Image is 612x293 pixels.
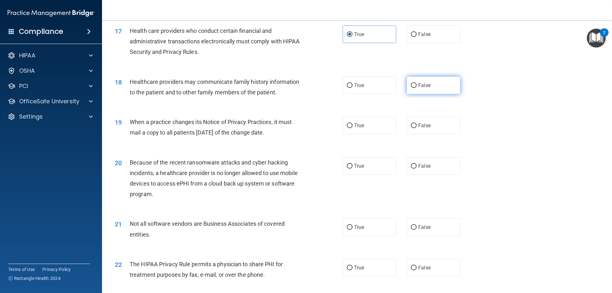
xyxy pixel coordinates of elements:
span: True [354,265,364,271]
span: Healthcare providers may communicate family history information to the patient and to other famil... [130,78,299,96]
p: PCI [19,82,28,90]
input: False [411,266,417,270]
div: 2 [603,33,605,41]
span: 20 [115,159,122,167]
p: OfficeSafe University [19,98,79,105]
span: Not all software vendors are Business Associates of covered entities. [130,220,285,238]
span: Because of the recent ransomware attacks and cyber hacking incidents, a healthcare provider is no... [130,159,298,198]
a: HIPAA [8,52,93,59]
input: True [347,225,353,230]
a: OfficeSafe University [8,98,93,105]
span: 21 [115,220,122,228]
span: False [418,31,431,37]
input: True [347,32,353,37]
span: True [354,31,364,37]
input: False [411,164,417,169]
input: False [411,123,417,128]
input: False [411,83,417,88]
span: False [418,82,431,88]
p: Settings [19,113,43,121]
span: Ⓒ Rectangle Health 2024 [8,275,61,282]
a: Terms of Use [8,266,35,273]
button: Open Resource Center, 2 new notifications [587,29,606,48]
span: True [354,82,364,88]
p: OSHA [19,67,35,75]
span: False [418,163,431,169]
p: HIPAA [19,52,35,59]
h4: Compliance [19,27,63,36]
a: PCI [8,82,93,90]
span: True [354,122,364,128]
span: False [418,224,431,230]
input: True [347,83,353,88]
span: 18 [115,78,122,86]
input: True [347,164,353,169]
input: False [411,32,417,37]
span: 17 [115,27,122,35]
a: OSHA [8,67,93,75]
span: When a practice changes its Notice of Privacy Practices, it must mail a copy to all patients [DAT... [130,119,292,136]
a: Privacy Policy [42,266,71,273]
span: Health care providers who conduct certain financial and administrative transactions electronicall... [130,27,300,55]
span: The HIPAA Privacy Rule permits a physician to share PHI for treatment purposes by fax, e-mail, or... [130,261,283,278]
span: 19 [115,119,122,126]
span: False [418,122,431,128]
img: PMB logo [8,7,94,19]
input: True [347,123,353,128]
span: 22 [115,261,122,268]
input: False [411,225,417,230]
input: True [347,266,353,270]
a: Settings [8,113,93,121]
span: True [354,163,364,169]
span: True [354,224,364,230]
span: False [418,265,431,271]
